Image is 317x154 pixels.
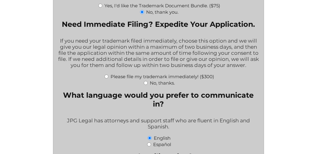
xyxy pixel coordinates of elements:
[154,135,171,141] label: English
[111,74,214,79] label: Please file my trademark immediately! ($300)
[58,34,259,73] div: If you need your trademark filed immediately, choose this option and we will give you our legal o...
[150,80,175,86] label: No, thanks.
[62,20,255,29] legend: Need Immediate Filing? Expedite Your Application.
[153,142,171,147] label: Español
[58,91,259,108] legend: What language would you prefer to communicate in?
[58,114,259,135] div: JPG Legal has attorneys and support staff who are fluent in English and Spanish.
[104,3,220,9] label: Yes, I'd like the Trademark Document Bundle. ($75)
[146,9,178,15] label: No, thank you.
